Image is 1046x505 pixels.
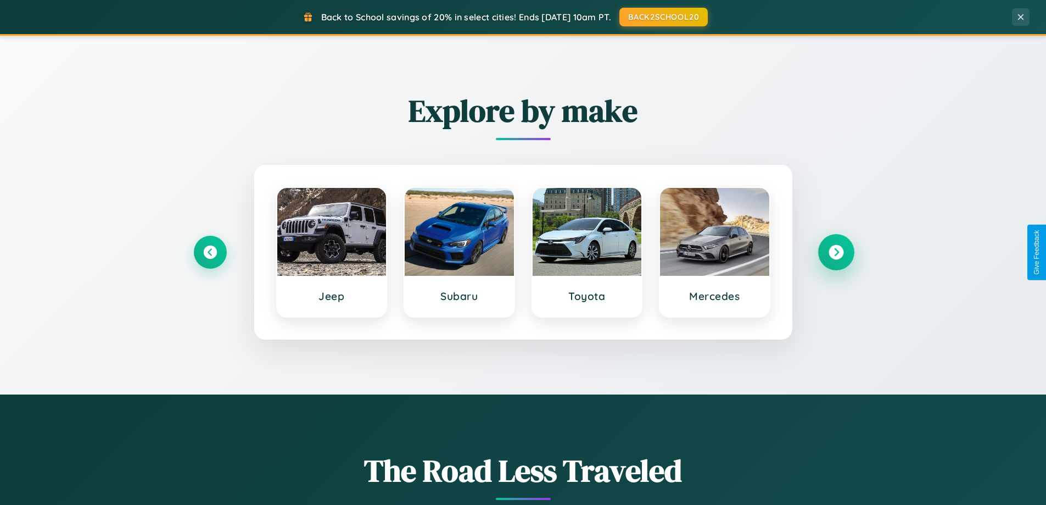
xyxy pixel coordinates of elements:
[1033,230,1041,275] div: Give Feedback
[194,449,853,492] h1: The Road Less Traveled
[321,12,611,23] span: Back to School savings of 20% in select cities! Ends [DATE] 10am PT.
[671,290,758,303] h3: Mercedes
[288,290,376,303] h3: Jeep
[194,90,853,132] h2: Explore by make
[416,290,503,303] h3: Subaru
[544,290,631,303] h3: Toyota
[619,8,708,26] button: BACK2SCHOOL20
